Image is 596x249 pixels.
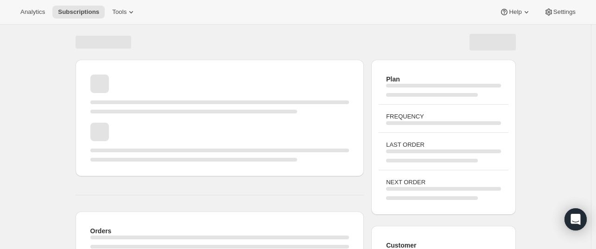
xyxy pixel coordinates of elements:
[386,75,501,84] h2: Plan
[58,8,99,16] span: Subscriptions
[90,226,349,236] h2: Orders
[107,6,141,19] button: Tools
[539,6,581,19] button: Settings
[20,8,45,16] span: Analytics
[15,6,51,19] button: Analytics
[494,6,536,19] button: Help
[509,8,521,16] span: Help
[553,8,576,16] span: Settings
[386,112,501,121] h3: FREQUENCY
[52,6,105,19] button: Subscriptions
[112,8,127,16] span: Tools
[386,140,501,149] h3: LAST ORDER
[564,208,587,230] div: Open Intercom Messenger
[386,178,501,187] h3: NEXT ORDER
